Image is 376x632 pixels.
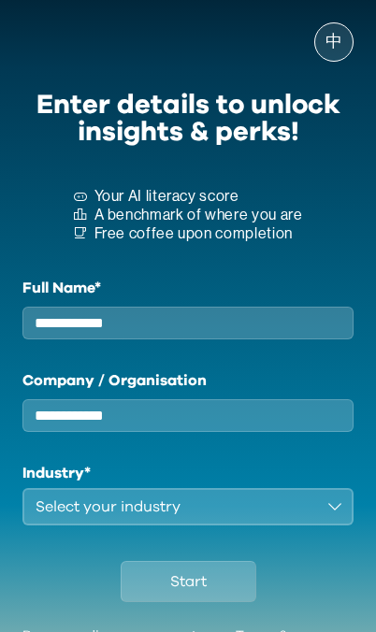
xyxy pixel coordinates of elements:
span: Start [170,570,207,593]
h1: Industry* [22,462,354,484]
p: Your AI literacy score [94,187,303,206]
div: Enter details to unlock insights & perks! [22,80,354,157]
button: Start [121,561,256,602]
span: 中 [325,33,342,51]
button: Select your industry [22,488,354,525]
p: A benchmark of where you are [94,206,303,224]
label: Full Name* [22,277,354,299]
label: Company / Organisation [22,369,354,392]
p: Free coffee upon completion [94,224,303,243]
div: Select your industry [36,496,314,518]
